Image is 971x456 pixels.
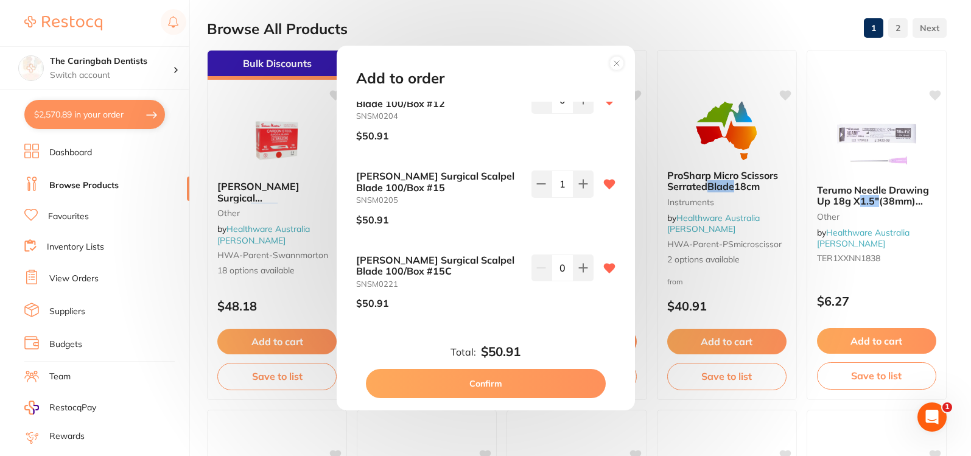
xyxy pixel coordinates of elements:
[366,369,606,398] button: Confirm
[356,298,389,309] p: $50.91
[356,70,444,87] h2: Add to order
[356,170,522,193] b: [PERSON_NAME] Surgical Scalpel Blade 100/Box #15
[356,195,522,205] small: SNSM0205
[917,402,947,432] iframe: Intercom live chat
[356,130,389,141] p: $50.91
[942,402,952,412] span: 1
[481,345,521,359] b: $50.91
[356,254,522,277] b: [PERSON_NAME] Surgical Scalpel Blade 100/Box #15C
[356,86,522,109] b: [PERSON_NAME] Surgical Scalpel Blade 100/Box #12
[450,346,476,357] label: Total:
[356,279,522,289] small: SNSM0221
[356,214,389,225] p: $50.91
[356,111,522,121] small: SNSM0204
[356,338,522,361] b: [PERSON_NAME] Surgical Scalpel Blade 100/Box #10A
